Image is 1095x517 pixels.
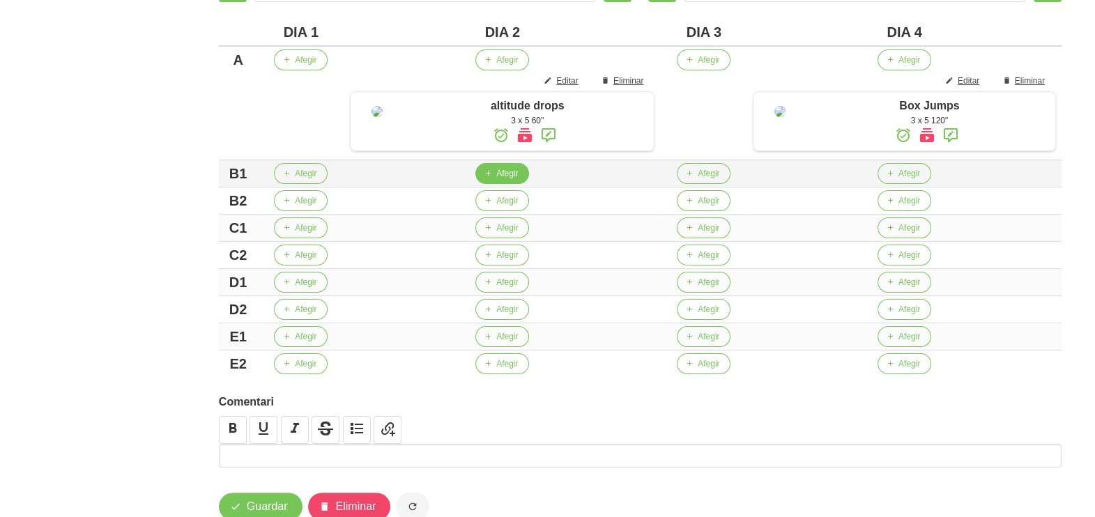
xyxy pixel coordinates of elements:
[878,272,931,293] button: Afegir
[898,249,920,261] span: Afegir
[274,245,328,265] button: Afegir
[535,70,589,91] button: Editar
[336,498,376,515] span: Eliminar
[219,394,1062,410] label: Comentari
[475,190,529,211] button: Afegir
[224,163,252,184] div: B1
[677,245,730,265] button: Afegir
[878,245,931,265] button: Afegir
[677,217,730,238] button: Afegir
[274,353,328,374] button: Afegir
[496,357,518,370] span: Afegir
[811,114,1048,127] div: 3 x 5 120"
[263,22,339,43] div: DIA 1
[878,163,931,184] button: Afegir
[898,330,920,343] span: Afegir
[295,303,316,316] span: Afegir
[247,498,288,515] span: Guardar
[898,194,920,207] span: Afegir
[899,100,959,111] span: Box Jumps
[295,54,316,66] span: Afegir
[774,106,786,117] img: 8ea60705-12ae-42e8-83e1-4ba62b1261d5%2Factivities%2F36995-box-jump-1280x720-jpg.jpg
[295,167,316,180] span: Afegir
[677,163,730,184] button: Afegir
[994,70,1056,91] button: Eliminar
[274,272,328,293] button: Afegir
[224,272,252,293] div: D1
[878,299,931,320] button: Afegir
[224,190,252,211] div: B2
[475,353,529,374] button: Afegir
[1015,75,1045,87] span: Eliminar
[698,54,719,66] span: Afegir
[878,217,931,238] button: Afegir
[475,163,529,184] button: Afegir
[475,49,529,70] button: Afegir
[475,326,529,347] button: Afegir
[613,75,643,87] span: Eliminar
[698,357,719,370] span: Afegir
[295,222,316,234] span: Afegir
[496,54,518,66] span: Afegir
[274,190,328,211] button: Afegir
[491,100,565,111] span: altitude drops
[496,330,518,343] span: Afegir
[274,326,328,347] button: Afegir
[898,167,920,180] span: Afegir
[475,272,529,293] button: Afegir
[224,353,252,374] div: E2
[898,276,920,288] span: Afegir
[224,299,252,320] div: D2
[698,303,719,316] span: Afegir
[274,163,328,184] button: Afegir
[698,249,719,261] span: Afegir
[666,22,742,43] div: DIA 3
[556,75,578,87] span: Editar
[475,217,529,238] button: Afegir
[677,299,730,320] button: Afegir
[350,22,654,43] div: DIA 2
[496,194,518,207] span: Afegir
[295,249,316,261] span: Afegir
[496,249,518,261] span: Afegir
[496,222,518,234] span: Afegir
[224,217,252,238] div: C1
[698,276,719,288] span: Afegir
[698,330,719,343] span: Afegir
[937,70,990,91] button: Editar
[295,357,316,370] span: Afegir
[698,167,719,180] span: Afegir
[698,194,719,207] span: Afegir
[592,70,654,91] button: Eliminar
[753,22,1056,43] div: DIA 4
[372,106,383,117] img: 8ea60705-12ae-42e8-83e1-4ba62b1261d5%2Factivities%2Faltitude%20drops.jpg
[677,326,730,347] button: Afegir
[496,276,518,288] span: Afegir
[677,272,730,293] button: Afegir
[677,49,730,70] button: Afegir
[274,299,328,320] button: Afegir
[224,49,252,70] div: A
[878,190,931,211] button: Afegir
[677,190,730,211] button: Afegir
[274,49,328,70] button: Afegir
[698,222,719,234] span: Afegir
[496,303,518,316] span: Afegir
[898,222,920,234] span: Afegir
[958,75,979,87] span: Editar
[224,245,252,265] div: C2
[898,303,920,316] span: Afegir
[408,114,647,127] div: 3 x 5 60"
[878,353,931,374] button: Afegir
[878,326,931,347] button: Afegir
[878,49,931,70] button: Afegir
[295,276,316,288] span: Afegir
[677,353,730,374] button: Afegir
[224,326,252,347] div: E1
[475,299,529,320] button: Afegir
[274,217,328,238] button: Afegir
[295,194,316,207] span: Afegir
[898,357,920,370] span: Afegir
[295,330,316,343] span: Afegir
[475,245,529,265] button: Afegir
